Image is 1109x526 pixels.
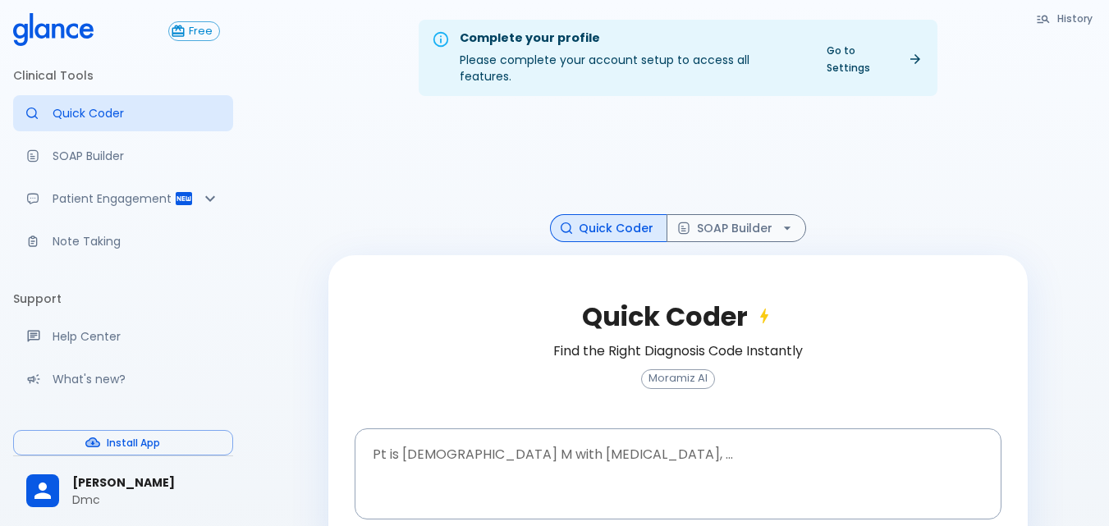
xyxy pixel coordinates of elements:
[72,492,220,508] p: Dmc
[168,21,220,41] button: Free
[53,148,220,164] p: SOAP Builder
[642,373,714,385] span: Moramiz AI
[13,279,233,318] li: Support
[817,39,931,80] a: Go to Settings
[13,361,233,397] div: Recent updates and feature releases
[667,214,806,243] button: SOAP Builder
[53,190,174,207] p: Patient Engagement
[460,25,804,91] div: Please complete your account setup to access all features.
[168,21,233,41] a: Click to view or change your subscription
[53,371,220,387] p: What's new?
[13,181,233,217] div: Patient Reports & Referrals
[13,318,233,354] a: Get help from our support team
[13,430,233,455] button: Install App
[582,301,774,332] h2: Quick Coder
[13,463,233,519] div: [PERSON_NAME]Dmc
[182,25,219,38] span: Free
[53,328,220,345] p: Help Center
[53,233,220,249] p: Note Taking
[53,105,220,121] p: Quick Coder
[72,474,220,492] span: [PERSON_NAME]
[13,223,233,259] a: Advanced note-taking
[460,30,804,48] div: Complete your profile
[1028,7,1102,30] button: History
[550,214,667,243] button: Quick Coder
[13,138,233,174] a: Docugen: Compose a clinical documentation in seconds
[13,95,233,131] a: Moramiz: Find ICD10AM codes instantly
[553,340,803,363] h6: Find the Right Diagnosis Code Instantly
[13,56,233,95] li: Clinical Tools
